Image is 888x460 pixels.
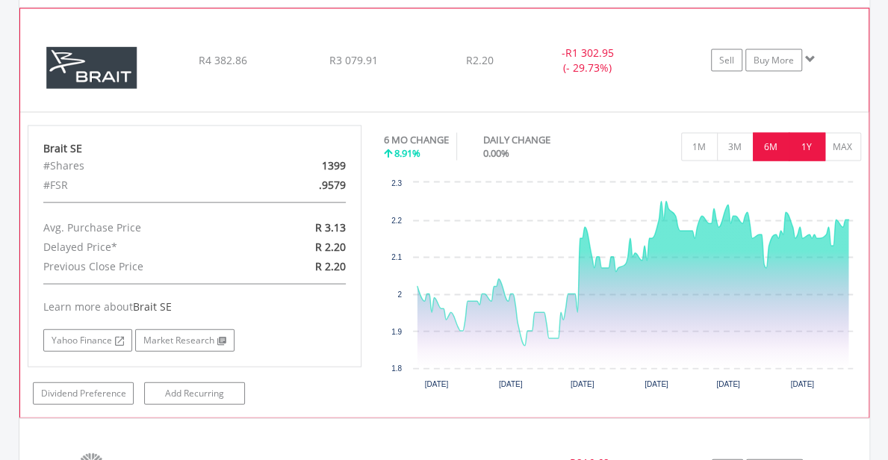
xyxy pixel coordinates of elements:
text: 2.2 [391,217,402,225]
button: MAX [825,133,861,161]
img: EQU.ZA.BAT.png [28,28,156,108]
text: 1.9 [391,328,402,336]
span: 8.91% [394,146,420,160]
a: Market Research [135,329,235,352]
div: #Shares [32,156,249,175]
button: 6M [753,133,789,161]
div: Delayed Price* [32,237,249,257]
button: 1Y [789,133,825,161]
text: [DATE] [571,380,594,388]
div: Avg. Purchase Price [32,218,249,237]
div: 1399 [249,156,357,175]
div: Previous Close Price [32,257,249,276]
a: Buy More [745,49,802,72]
a: Add Recurring [144,382,245,405]
div: Brait SE [43,141,347,156]
text: [DATE] [716,380,740,388]
span: R1 302.95 [565,46,613,60]
text: 2.3 [391,179,402,187]
div: .9579 [249,175,357,195]
text: 2 [397,290,402,299]
span: R 3.13 [315,220,346,234]
span: R 2.20 [315,259,346,273]
span: Brait SE [133,299,172,314]
a: Yahoo Finance [43,329,132,352]
text: [DATE] [499,380,523,388]
span: 0.00% [483,146,509,160]
text: [DATE] [645,380,668,388]
span: R4 382.86 [198,53,246,67]
text: [DATE] [425,380,449,388]
div: Learn more about [43,299,347,314]
button: 1M [681,133,718,161]
div: 6 MO CHANGE [384,133,449,147]
text: 1.8 [391,364,402,373]
span: R3 079.91 [329,53,377,67]
button: 3M [717,133,754,161]
a: Sell [711,49,742,72]
div: DAILY CHANGE [483,133,603,147]
text: [DATE] [790,380,814,388]
a: Dividend Preference [33,382,134,405]
svg: Interactive chart [384,175,860,400]
div: Chart. Highcharts interactive chart. [384,175,861,400]
div: #FSR [32,175,249,195]
span: R2.20 [466,53,494,67]
span: R 2.20 [315,240,346,254]
text: 2.1 [391,253,402,261]
div: - (- 29.73%) [531,46,643,75]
